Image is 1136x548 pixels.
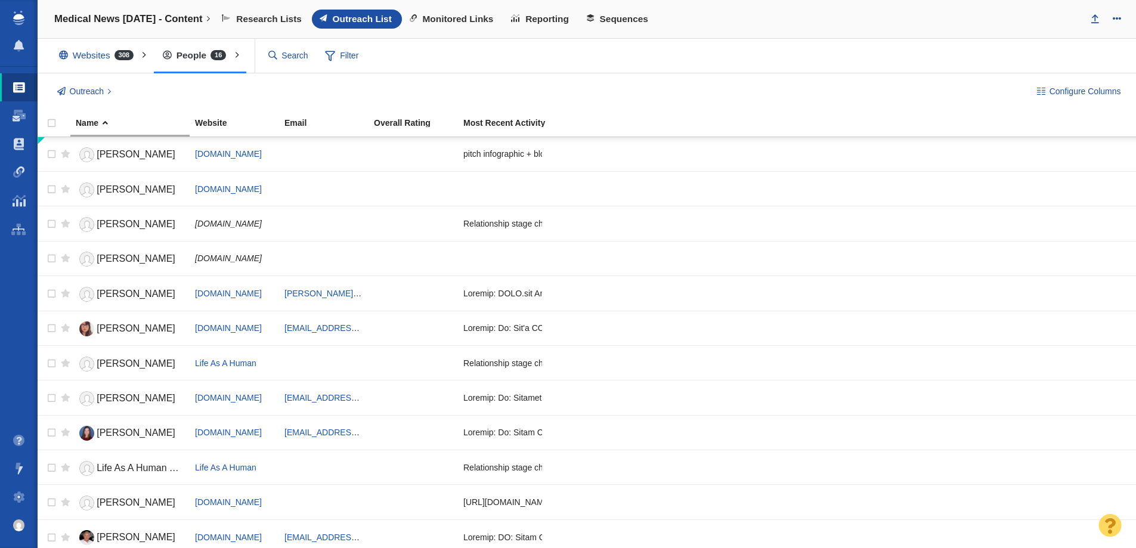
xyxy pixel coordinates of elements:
a: Research Lists [214,10,311,29]
span: 308 [114,50,134,60]
a: [DOMAIN_NAME] [195,497,262,507]
a: Life As A Human [195,358,256,368]
a: Overall Rating [374,119,462,129]
a: [DOMAIN_NAME] [195,428,262,437]
span: Outreach [70,85,104,98]
a: Reporting [503,10,578,29]
a: [EMAIL_ADDRESS][DOMAIN_NAME] [284,323,426,333]
span: Relationship stage changed to: Negotiating [463,358,623,369]
span: Research Lists [236,14,302,24]
a: [PERSON_NAME] [76,493,184,513]
span: [PERSON_NAME] [97,497,175,507]
a: [EMAIL_ADDRESS][DOMAIN_NAME] [284,393,426,403]
span: [DOMAIN_NAME] [195,219,262,228]
span: Reporting [525,14,569,24]
a: [DOMAIN_NAME] [195,393,262,403]
div: Websites [50,42,148,69]
a: [PERSON_NAME][EMAIL_ADDRESS][DOMAIN_NAME] [284,289,494,298]
a: [EMAIL_ADDRESS][DOMAIN_NAME] [284,428,426,437]
a: [PERSON_NAME] [76,354,184,374]
span: pitch infographic + blog post detail [463,148,590,159]
span: [PERSON_NAME] [97,253,175,264]
span: [PERSON_NAME] [97,219,175,229]
a: [PERSON_NAME] [76,144,184,165]
a: [EMAIL_ADDRESS][PERSON_NAME][DOMAIN_NAME] [284,532,494,542]
a: [PERSON_NAME] [76,423,184,444]
a: [PERSON_NAME] [76,318,184,339]
a: Life As A Human Team [76,458,184,479]
span: Sequences [600,14,648,24]
span: [PERSON_NAME] [97,358,175,369]
a: [PERSON_NAME] [76,527,184,548]
span: [PERSON_NAME] [97,184,175,194]
a: Website [195,119,283,129]
span: [PERSON_NAME] [97,323,175,333]
span: Outreach List [333,14,392,24]
a: [DOMAIN_NAME] [195,149,262,159]
span: [PERSON_NAME] [97,149,175,159]
div: Name [76,119,194,127]
a: [DOMAIN_NAME] [195,323,262,333]
span: [PERSON_NAME] [97,532,175,542]
a: [PERSON_NAME] [76,388,184,409]
a: [PERSON_NAME] [76,214,184,235]
div: Email [284,119,373,127]
a: [DOMAIN_NAME] [195,184,262,194]
span: [PERSON_NAME] [97,428,175,438]
span: [PERSON_NAME] [97,289,175,299]
div: Website [195,119,283,127]
div: Overall Rating [374,119,462,127]
span: Life As A Human Team [97,463,193,473]
input: Search [264,45,314,66]
a: [PERSON_NAME] [76,179,184,200]
a: [PERSON_NAME] [76,249,184,270]
button: Outreach [50,82,118,102]
a: Email [284,119,373,129]
a: Name [76,119,194,129]
span: [DOMAIN_NAME] [195,253,262,263]
img: e993f40ed236f6fe77e44067b7a36b31 [13,519,25,531]
a: [PERSON_NAME] [76,284,184,305]
h4: Medical News [DATE] - Content [54,13,203,25]
button: Configure Columns [1030,82,1128,102]
span: http://blogghetti.com/be-a-guest-blogger [463,497,552,507]
span: Relationship stage changed to: Negotiating [463,218,623,229]
span: Monitored Links [423,14,494,24]
a: Monitored Links [402,10,504,29]
span: Configure Columns [1050,85,1121,98]
span: Filter [318,45,366,67]
a: [DOMAIN_NAME] [195,289,262,298]
span: Relationship stage changed to: Negotiating [463,462,623,473]
a: [DOMAIN_NAME] [195,532,262,542]
a: Outreach List [312,10,402,29]
a: Sequences [579,10,658,29]
div: Most Recent Activity [463,119,552,127]
span: [PERSON_NAME] [97,393,175,403]
img: buzzstream_logo_iconsimple.png [13,11,24,25]
a: Life As A Human [195,463,256,472]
